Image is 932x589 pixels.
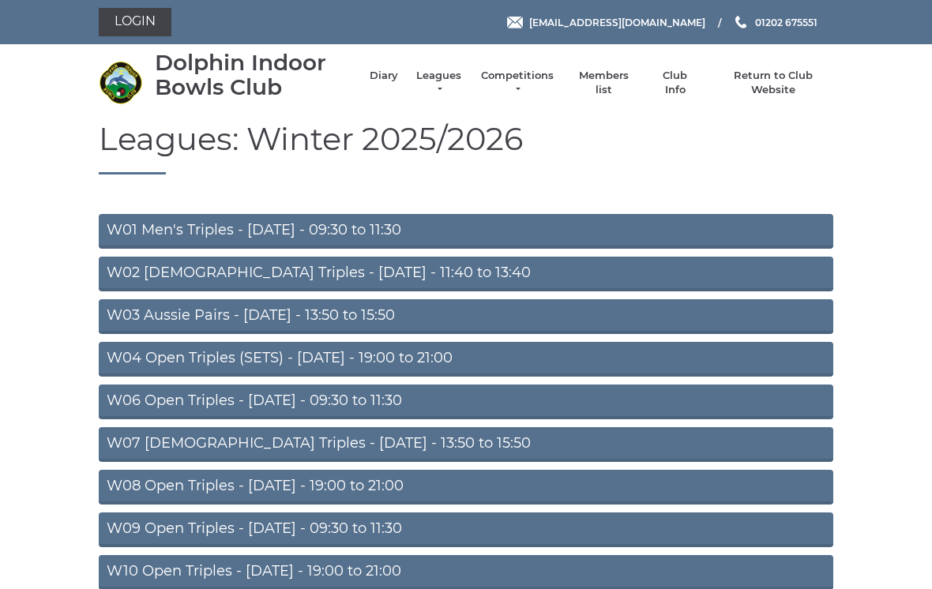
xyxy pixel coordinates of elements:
[99,214,833,249] a: W01 Men's Triples - [DATE] - 09:30 to 11:30
[714,69,833,97] a: Return to Club Website
[507,15,705,30] a: Email [EMAIL_ADDRESS][DOMAIN_NAME]
[99,427,833,462] a: W07 [DEMOGRAPHIC_DATA] Triples - [DATE] - 13:50 to 15:50
[99,385,833,419] a: W06 Open Triples - [DATE] - 09:30 to 11:30
[755,16,817,28] span: 01202 675551
[479,69,555,97] a: Competitions
[733,15,817,30] a: Phone us 01202 675551
[735,16,746,28] img: Phone us
[155,51,354,99] div: Dolphin Indoor Bowls Club
[414,69,464,97] a: Leagues
[99,61,142,104] img: Dolphin Indoor Bowls Club
[99,342,833,377] a: W04 Open Triples (SETS) - [DATE] - 19:00 to 21:00
[652,69,698,97] a: Club Info
[99,257,833,291] a: W02 [DEMOGRAPHIC_DATA] Triples - [DATE] - 11:40 to 13:40
[570,69,636,97] a: Members list
[529,16,705,28] span: [EMAIL_ADDRESS][DOMAIN_NAME]
[99,122,833,174] h1: Leagues: Winter 2025/2026
[99,470,833,505] a: W08 Open Triples - [DATE] - 19:00 to 21:00
[99,8,171,36] a: Login
[99,299,833,334] a: W03 Aussie Pairs - [DATE] - 13:50 to 15:50
[507,17,523,28] img: Email
[99,512,833,547] a: W09 Open Triples - [DATE] - 09:30 to 11:30
[370,69,398,83] a: Diary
